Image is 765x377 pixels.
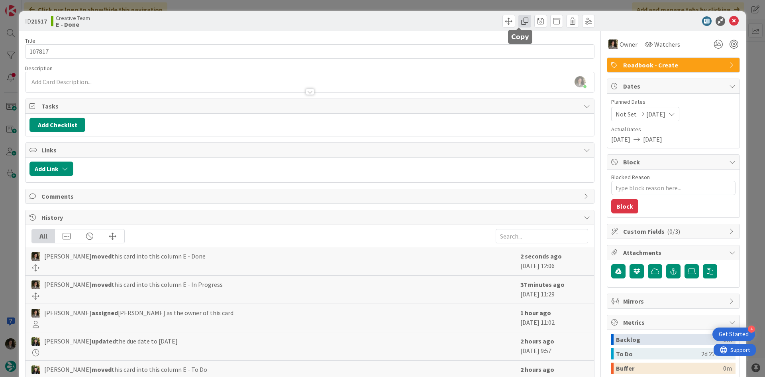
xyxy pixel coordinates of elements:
span: [PERSON_NAME] the due date to [DATE] [44,336,178,346]
div: Get Started [719,330,749,338]
span: History [41,213,580,222]
label: Title [25,37,35,44]
label: Blocked Reason [611,174,650,181]
span: Comments [41,191,580,201]
img: MS [31,309,40,318]
b: 21517 [31,17,47,25]
span: Support [17,1,36,11]
span: [PERSON_NAME] this card into this column E - Done [44,251,206,261]
span: Not Set [616,109,637,119]
button: Add Checklist [29,118,85,132]
b: updated [92,337,116,345]
span: [PERSON_NAME] this card into this column E - To Do [44,365,207,374]
div: [DATE] 9:57 [520,336,588,356]
h5: Copy [511,33,529,41]
img: BC [31,337,40,346]
span: [DATE] [646,109,665,119]
div: Buffer [616,363,723,374]
button: Block [611,199,638,213]
b: 1 hour ago [520,309,551,317]
span: Creative Team [56,15,90,21]
div: [DATE] 11:02 [520,308,588,328]
span: Attachments [623,248,725,257]
img: MS [31,280,40,289]
input: type card name here... [25,44,594,59]
span: Mirrors [623,296,725,306]
b: moved [92,280,112,288]
span: Links [41,145,580,155]
b: E - Done [56,21,90,28]
b: 2 hours ago [520,337,554,345]
span: Actual Dates [611,125,736,134]
span: Owner [620,39,637,49]
input: Search... [496,229,588,243]
span: [PERSON_NAME] this card into this column E - In Progress [44,280,223,289]
div: 2d 22h 14m [701,348,732,359]
div: 0m [723,363,732,374]
div: To Do [616,348,701,359]
span: Description [25,65,53,72]
button: Add Link [29,162,73,176]
div: All [32,229,55,243]
span: Tasks [41,101,580,111]
div: [DATE] 12:06 [520,251,588,271]
span: Watchers [654,39,680,49]
img: MS [608,39,618,49]
span: [PERSON_NAME] [PERSON_NAME] as the owner of this card [44,308,233,318]
b: 37 minutes ago [520,280,565,288]
span: Block [623,157,725,167]
span: Metrics [623,318,725,327]
img: EtGf2wWP8duipwsnFX61uisk7TBOWsWe.jpg [575,76,586,87]
div: 4 [748,326,755,333]
span: ID [25,16,47,26]
span: Dates [623,81,725,91]
span: ( 0/3 ) [667,227,680,235]
span: [DATE] [643,134,662,144]
b: moved [92,365,112,373]
span: Custom Fields [623,227,725,236]
div: [DATE] 11:29 [520,280,588,300]
span: Planned Dates [611,98,736,106]
b: 2 seconds ago [520,252,562,260]
span: [DATE] [611,134,630,144]
img: MS [31,252,40,261]
b: 2 hours ago [520,365,554,373]
b: moved [92,252,112,260]
span: Roadbook - Create [623,60,725,70]
div: Backlog [616,334,723,345]
div: Open Get Started checklist, remaining modules: 4 [712,328,755,341]
img: BC [31,365,40,374]
b: assigned [92,309,118,317]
